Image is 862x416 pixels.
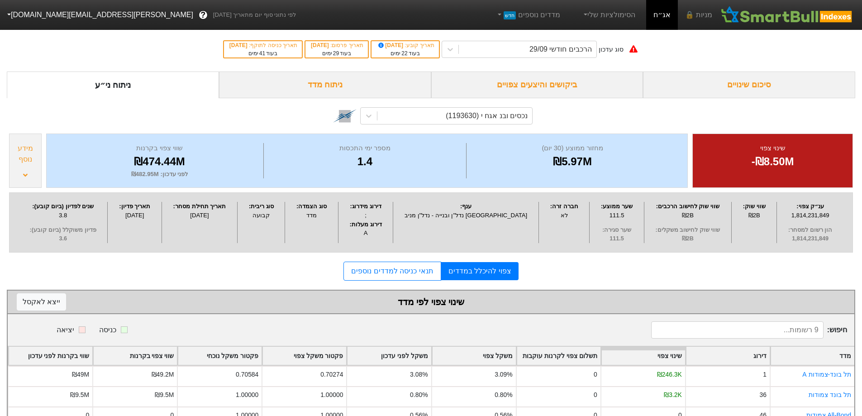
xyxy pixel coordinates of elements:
span: 1,814,231,849 [779,234,841,243]
span: ? [200,9,205,21]
div: תאריך תחילת מסחר : [164,202,235,211]
div: תאריך פדיון : [110,202,159,211]
div: ₪9.5M [70,390,89,400]
a: תנאי כניסה למדדים נוספים [343,262,441,281]
div: שנים לפדיון (ביום קובע) : [21,202,105,211]
div: Toggle SortBy [347,347,431,365]
div: שווי שוק לחישוב הרכבים : [647,202,729,211]
div: יציאה [57,325,74,335]
a: מדדים נוספיםחדש [492,6,564,24]
div: ₪5.97M [469,153,676,170]
a: הסימולציות שלי [578,6,639,24]
img: tase link [333,104,357,128]
div: 1.4 [266,153,464,170]
div: 0.80% [410,390,428,400]
div: מחזור ממוצע (30 יום) [469,143,676,153]
div: 0.80% [495,390,512,400]
div: מידע נוסף [12,143,39,165]
span: 29 [333,50,339,57]
div: -₪8.50M [704,153,841,170]
div: ₪2B [647,211,729,220]
div: Toggle SortBy [262,347,346,365]
div: ₪246.3K [657,370,682,379]
div: 1 [763,370,767,379]
div: מדד [287,211,335,220]
div: שינוי צפוי [704,143,841,153]
div: Toggle SortBy [93,347,177,365]
div: 0 [594,390,597,400]
div: לא [541,211,587,220]
span: שער סגירה : [592,226,641,234]
div: חברה זרה : [541,202,587,211]
span: 3.6 [21,234,105,243]
div: 111.5 [592,211,641,220]
div: נכסים ובנ אגח י (1193630) [446,110,528,121]
img: SmartBull [719,6,855,24]
div: כניסה [99,325,116,335]
div: סוג ריבית : [240,202,282,211]
div: [DATE] [110,211,159,220]
div: דירוג מעלות : [341,220,391,229]
span: [DATE] [377,42,405,48]
div: ביקושים והיצעים צפויים [431,72,643,98]
span: 41 [259,50,265,57]
div: ₪3.2K [664,390,682,400]
div: Toggle SortBy [178,347,262,365]
div: Toggle SortBy [432,347,516,365]
span: [DATE] [311,42,330,48]
div: בעוד ימים [376,49,434,57]
a: צפוי להיכלל במדדים [441,262,519,280]
div: שינוי צפוי לפי מדד [17,295,845,309]
div: שער ממוצע : [592,202,641,211]
div: דירוג מידרוג : [341,202,391,211]
div: ₪2B [734,211,774,220]
span: ₪2B [647,234,729,243]
div: [DATE] [164,211,235,220]
span: שווי שוק לחישוב משקלים : [647,226,729,234]
div: בעוד ימים [229,49,297,57]
div: ₪49.2M [152,370,174,379]
div: Toggle SortBy [9,347,92,365]
div: 3.09% [495,370,512,379]
div: קבועה [240,211,282,220]
div: בעוד ימים [310,49,363,57]
div: 1,814,231,849 [779,211,841,220]
div: הרכבים חודשי 29/09 [529,44,592,55]
button: ייצא לאקסל [17,293,66,311]
span: 111.5 [592,234,641,243]
div: Toggle SortBy [601,347,685,365]
input: 9 רשומות... [651,321,824,339]
div: ; [341,211,391,220]
div: A [341,229,391,238]
div: ענף : [395,202,536,211]
div: ניתוח מדד [219,72,431,98]
div: 36 [759,390,766,400]
div: מספר ימי התכסות [266,143,464,153]
div: נדל"ן ובנייה - נדל"ן מניב [GEOGRAPHIC_DATA] [395,211,536,220]
span: לפי נתוני סוף יום מתאריך [DATE] [213,10,296,19]
div: תאריך כניסה לתוקף : [229,41,297,49]
a: תל בונד צמודות [809,391,851,398]
div: 0 [594,370,597,379]
div: ₪474.44M [58,153,261,170]
span: [DATE] [229,42,249,48]
span: הון רשום למסחר : [779,226,841,234]
div: שווי שוק : [734,202,774,211]
span: חדש [504,11,516,19]
div: 3.08% [410,370,428,379]
div: ₪49M [72,370,89,379]
div: ₪9.5M [155,390,174,400]
div: תאריך פרסום : [310,41,363,49]
div: לפני עדכון : ₪482.95M [58,170,261,179]
div: שווי צפוי בקרנות [58,143,261,153]
div: ניתוח ני״ע [7,72,219,98]
div: סיכום שינויים [643,72,855,98]
div: 1.00000 [320,390,343,400]
span: 22 [401,50,407,57]
div: סוג הצמדה : [287,202,335,211]
div: 1.00000 [236,390,258,400]
a: תל בונד-צמודות A [802,371,851,378]
div: Toggle SortBy [517,347,600,365]
div: Toggle SortBy [771,347,854,365]
div: תאריך קובע : [376,41,434,49]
